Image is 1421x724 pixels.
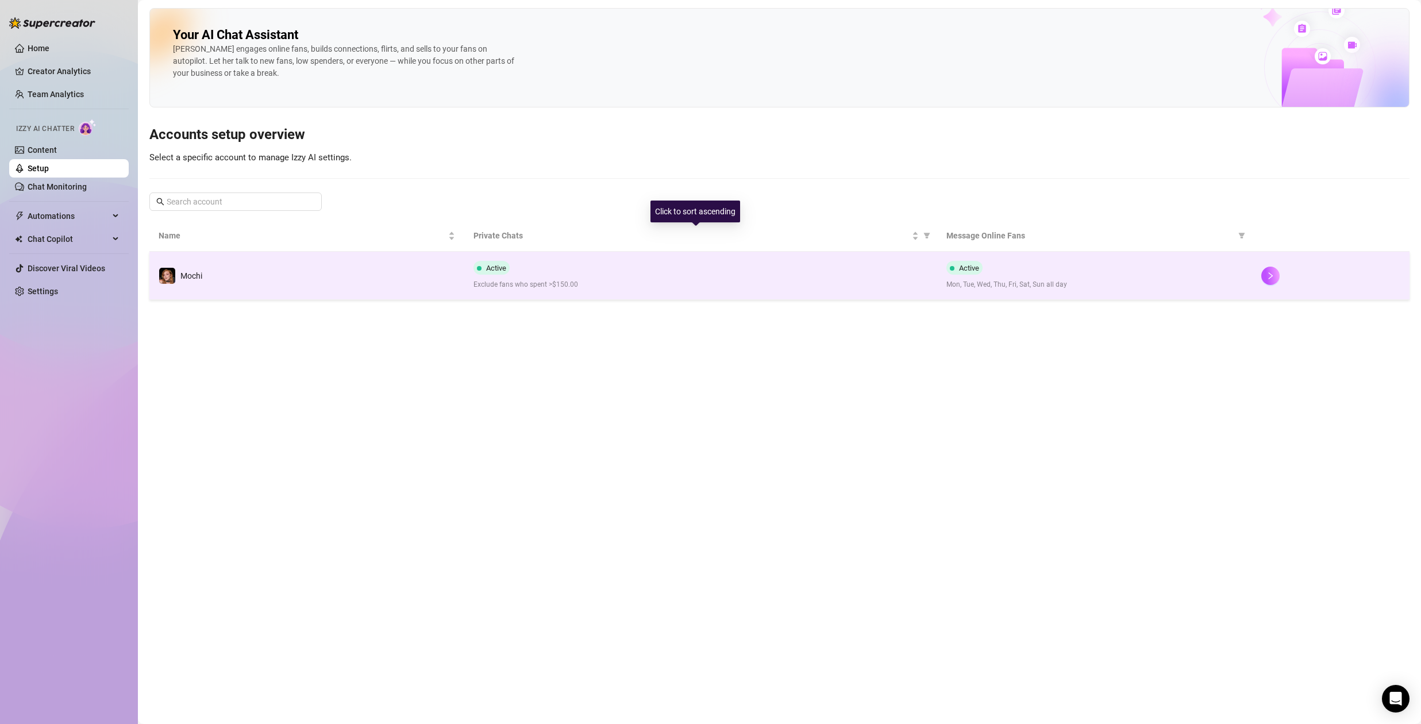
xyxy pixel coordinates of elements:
[921,227,933,244] span: filter
[1261,267,1280,285] button: right
[28,145,57,155] a: Content
[28,44,49,53] a: Home
[173,27,298,43] h2: Your AI Chat Assistant
[28,287,58,296] a: Settings
[946,279,1243,290] span: Mon, Tue, Wed, Thu, Fri, Sat, Sun all day
[28,164,49,173] a: Setup
[28,207,109,225] span: Automations
[167,195,306,208] input: Search account
[9,17,95,29] img: logo-BBDzfeDw.svg
[1382,685,1410,713] div: Open Intercom Messenger
[28,90,84,99] a: Team Analytics
[473,229,909,242] span: Private Chats
[15,235,22,243] img: Chat Copilot
[28,62,120,80] a: Creator Analytics
[464,220,937,252] th: Private Chats
[16,124,74,134] span: Izzy AI Chatter
[149,152,352,163] span: Select a specific account to manage Izzy AI settings.
[149,220,464,252] th: Name
[473,279,927,290] span: Exclude fans who spent >$150.00
[159,229,446,242] span: Name
[149,126,1410,144] h3: Accounts setup overview
[28,264,105,273] a: Discover Viral Videos
[486,264,506,272] span: Active
[159,268,175,284] img: Mochi
[156,198,164,206] span: search
[28,182,87,191] a: Chat Monitoring
[923,232,930,239] span: filter
[79,119,97,136] img: AI Chatter
[946,229,1234,242] span: Message Online Fans
[1238,232,1245,239] span: filter
[173,43,518,79] div: [PERSON_NAME] engages online fans, builds connections, flirts, and sells to your fans on autopilo...
[28,230,109,248] span: Chat Copilot
[1236,227,1247,244] span: filter
[15,211,24,221] span: thunderbolt
[959,264,979,272] span: Active
[1266,272,1274,280] span: right
[180,271,202,280] span: Mochi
